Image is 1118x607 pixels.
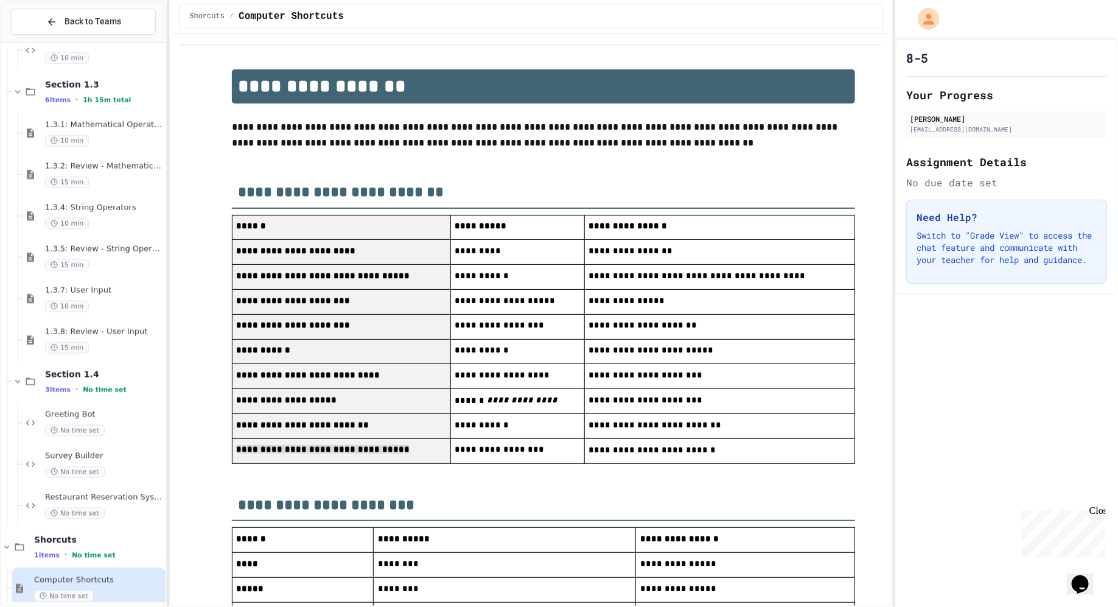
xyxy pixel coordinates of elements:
[239,9,344,24] span: Computer Shortcuts
[906,175,1107,190] div: No due date set
[45,327,163,337] span: 1.3.8: Review - User Input
[45,135,89,147] span: 10 min
[906,153,1107,170] h2: Assignment Details
[45,244,163,254] span: 1.3.5: Review - String Operators
[45,493,163,503] span: Restaurant Reservation System
[189,12,225,21] span: Shorcuts
[5,5,84,77] div: Chat with us now!Close
[45,286,163,296] span: 1.3.7: User Input
[905,5,943,33] div: My Account
[45,508,105,519] span: No time set
[910,125,1103,134] div: [EMAIL_ADDRESS][DOMAIN_NAME]
[34,535,163,546] span: Shorcuts
[45,203,163,213] span: 1.3.4: String Operators
[45,218,89,230] span: 10 min
[75,385,78,395] span: •
[45,96,71,104] span: 6 items
[34,591,94,602] span: No time set
[65,15,121,28] span: Back to Teams
[45,79,163,90] span: Section 1.3
[229,12,234,21] span: /
[1067,558,1106,595] iframe: chat widget
[45,301,89,312] span: 10 min
[45,369,163,380] span: Section 1.4
[906,49,928,66] h1: 8-5
[45,386,71,394] span: 3 items
[917,210,1097,225] h3: Need Help?
[45,410,163,420] span: Greeting Bot
[83,96,131,104] span: 1h 15m total
[45,425,105,437] span: No time set
[45,177,89,188] span: 15 min
[83,386,127,394] span: No time set
[34,575,163,586] span: Computer Shortcuts
[45,342,89,354] span: 15 min
[1017,505,1106,557] iframe: chat widget
[75,95,78,105] span: •
[65,550,67,560] span: •
[72,552,116,560] span: No time set
[45,120,163,130] span: 1.3.1: Mathematical Operators
[45,52,89,64] span: 10 min
[45,466,105,478] span: No time set
[11,9,156,35] button: Back to Teams
[45,259,89,271] span: 15 min
[906,86,1107,104] h2: Your Progress
[45,451,163,461] span: Survey Builder
[917,230,1097,266] p: Switch to "Grade View" to access the chat feature and communicate with your teacher for help and ...
[45,161,163,172] span: 1.3.2: Review - Mathematical Operators
[34,552,60,560] span: 1 items
[910,113,1103,124] div: [PERSON_NAME]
